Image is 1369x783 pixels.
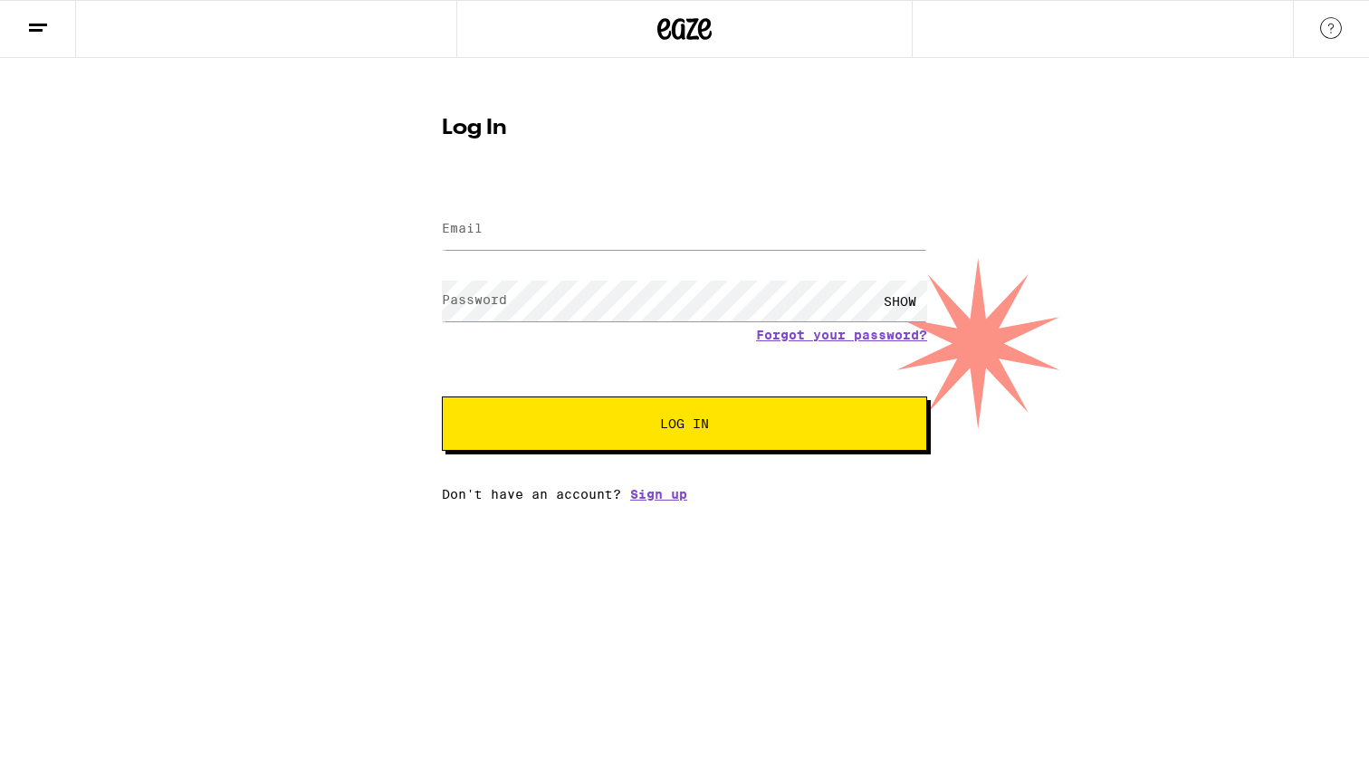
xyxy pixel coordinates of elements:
[442,118,927,139] h1: Log In
[442,487,927,501] div: Don't have an account?
[442,221,483,235] label: Email
[442,396,927,451] button: Log In
[873,281,927,321] div: SHOW
[630,487,687,501] a: Sign up
[442,209,927,250] input: Email
[660,417,709,430] span: Log In
[756,328,927,342] a: Forgot your password?
[442,292,507,307] label: Password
